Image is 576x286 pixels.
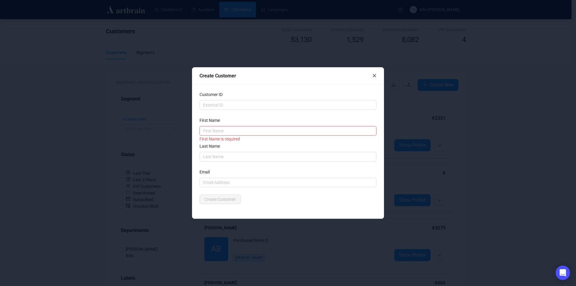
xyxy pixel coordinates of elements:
[199,91,226,98] label: Customer ID
[199,100,376,110] input: External ID
[199,143,224,149] label: Last Name
[199,178,376,187] input: Email Address
[199,126,376,136] input: First Name
[199,117,224,124] label: First Name
[199,136,376,142] div: First Name is required
[199,169,214,175] label: Email
[556,266,570,280] div: Open Intercom Messenger
[199,72,372,80] div: Create Customer
[199,152,376,161] input: Last Name
[199,194,241,204] button: Create Customer
[372,74,376,78] span: close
